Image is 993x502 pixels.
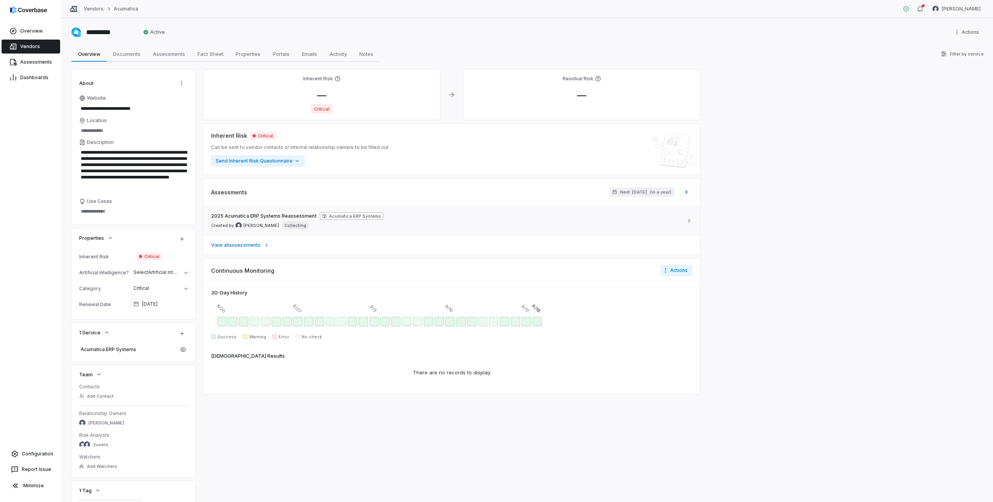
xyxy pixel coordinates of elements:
img: Mike Phillips avatar [236,222,242,228]
a: Acumatica [114,6,138,12]
button: Mike Phillips avatar[PERSON_NAME] [928,3,985,15]
div: Sep 15 - Success [500,317,509,326]
span: Minimize [23,483,44,489]
div: Sep 16 - Success [511,317,520,326]
button: Actions [175,77,188,89]
span: View all assessments [211,242,260,248]
button: Filter by service [938,47,986,61]
div: Aug 23 - Success [250,317,259,326]
div: Aug 25 - Success [272,317,281,326]
a: Overview [2,24,60,38]
div: Aug 24 - Success [261,317,270,326]
span: Acumatica ERP Systems [81,346,175,353]
dt: Risk Analysts [79,432,188,438]
a: Acumatica ERP Systems [79,344,177,355]
span: No check [302,334,322,340]
div: Sep 3 - Success [369,317,379,326]
div: Sep 9 - Success [435,317,444,326]
div: Sep 11 - Success [456,317,466,326]
span: Select Artificial Intelligence? [133,269,197,275]
span: — [311,90,333,101]
button: Properties [77,231,116,245]
button: More actions [951,26,984,38]
span: Fact Sheet [194,49,227,59]
span: Team [79,371,93,378]
span: Report Issue [22,466,51,473]
div: Yesterday - Success [522,317,531,326]
span: Active [143,29,165,35]
input: Location [79,125,188,136]
button: Minimize [3,478,59,493]
div: Aug 31 - Success [337,317,346,326]
span: 9/10 [444,303,455,314]
div: Sep 1 - Success [348,317,357,326]
span: [PERSON_NAME] [243,223,279,228]
span: Configuration [22,451,53,457]
span: Inherent Risk [211,132,247,140]
div: Inherent Risk [79,254,133,260]
img: Mike Lewis avatar [79,441,85,448]
span: Dashboards [20,74,49,81]
span: Critical [250,132,276,140]
span: Location [87,118,107,124]
button: Report Issue [3,462,59,476]
span: [DATE] [142,301,158,307]
span: Documents [110,49,144,59]
div: Aug 27 - Success [293,317,303,326]
textarea: Description [79,147,188,195]
span: 9/17 [520,303,530,313]
span: 1 Tag [79,487,92,494]
span: Continuous Monitoring [211,267,274,275]
div: Sep 13 - Success [478,317,487,326]
span: [PERSON_NAME] [942,6,981,12]
p: Collecting [284,222,306,228]
div: Aug 30 - Success [326,317,335,326]
a: View allassessments [203,235,700,254]
div: Category [79,286,130,291]
button: Team [77,367,104,381]
a: Vendors [2,40,60,54]
span: 8/27 [291,303,302,314]
div: Artificial Intelligence? [79,270,130,275]
span: Portals [270,49,293,59]
span: Add Watchers [87,464,117,469]
div: Sep 7 - Success [413,317,422,326]
span: 2 users [93,442,108,448]
div: Sep 5 - Success [391,317,400,326]
span: Success [217,334,237,340]
span: — [571,90,593,101]
span: Warning [249,334,266,340]
span: Assessments [20,59,52,65]
img: logo-D7KZi-bG.svg [10,6,47,14]
span: Critical [311,104,332,114]
div: Aug 29 - Success [315,317,324,326]
dt: Relationship Owners [79,410,188,417]
span: Acumatica ERP Systems [320,212,384,220]
div: Sep 2 - Success [359,317,368,326]
button: 1 Tag [77,483,103,497]
a: Configuration [3,447,59,461]
span: Website [87,95,106,101]
div: Sep 14 - Success [489,317,498,326]
div: Aug 26 - Success [282,317,292,326]
span: Error [279,334,289,340]
span: Assessments [211,188,247,196]
span: 9/18 [530,303,541,314]
img: Mike Phillips avatar [932,6,939,12]
span: 2025 Acumatica ERP Systems Reassessment [211,213,317,219]
dt: Watchers [79,454,188,460]
span: Activity [326,49,350,59]
div: Today - Success [532,317,542,326]
button: Next: [DATE](in a year) [609,187,674,197]
span: Overview [20,28,43,34]
span: 9/3 [368,304,378,313]
div: Sep 4 - Success [380,317,390,326]
div: Aug 22 - Success [239,317,248,326]
img: James Rollins avatar [79,420,85,426]
span: 8/20 [215,303,227,314]
div: Sep 8 - Success [424,317,433,326]
span: About [79,80,94,87]
a: Assessments [2,55,60,69]
div: Sep 6 - Success [402,317,411,326]
div: Aug 28 - Success [304,317,314,326]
